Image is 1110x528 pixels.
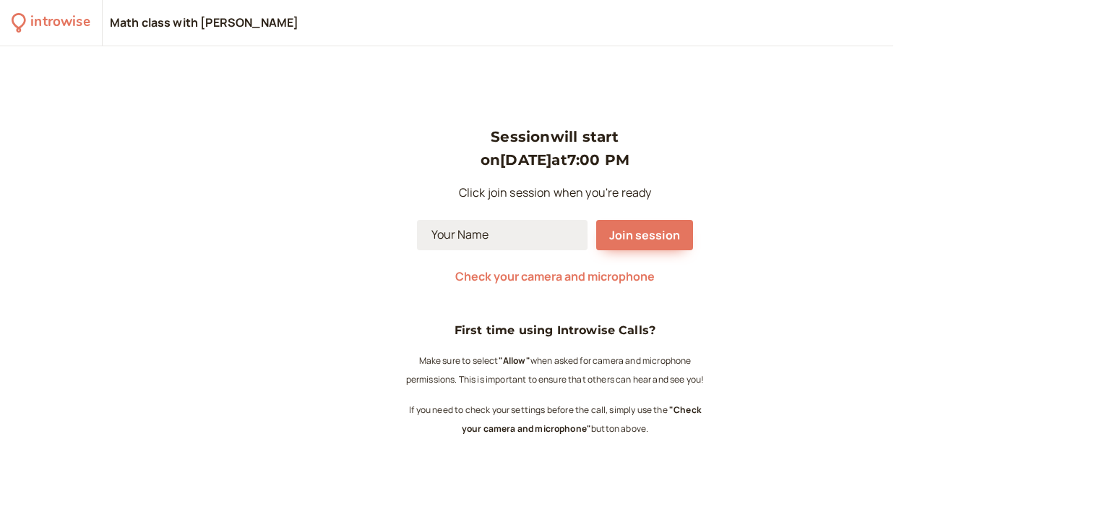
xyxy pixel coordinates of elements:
[462,404,701,435] b: "Check your camera and microphone"
[417,220,588,250] input: Your Name
[596,220,693,250] button: Join session
[455,270,655,283] button: Check your camera and microphone
[455,268,655,284] span: Check your camera and microphone
[499,354,530,367] b: "Allow"
[406,354,705,386] small: Make sure to select when asked for camera and microphone permissions. This is important to ensure...
[110,15,299,31] div: Math class with [PERSON_NAME]
[403,321,707,340] h4: First time using Introwise Calls?
[417,125,693,172] h3: Session will start on [DATE] at 7:00 PM
[417,184,693,203] p: Click join session when you're ready
[30,12,90,34] div: introwise
[609,227,680,243] span: Join session
[409,404,701,435] small: If you need to check your settings before the call, simply use the button above.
